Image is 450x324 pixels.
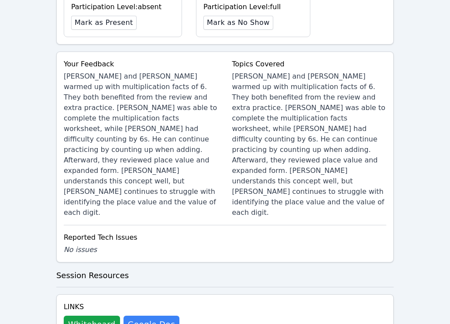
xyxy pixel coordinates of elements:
[56,269,394,282] h3: Session Resources
[64,232,386,243] div: Reported Tech Issues
[232,71,387,218] div: [PERSON_NAME] and [PERSON_NAME] warmed up with multiplication facts of 6. They both benefited fro...
[203,2,303,12] div: Participation Level: full
[64,302,179,312] h4: Links
[64,59,218,69] div: Your Feedback
[71,16,137,30] button: Mark as Present
[203,16,273,30] button: Mark as No Show
[71,2,175,12] div: Participation Level: absent
[64,71,218,218] div: [PERSON_NAME] and [PERSON_NAME] warmed up with multiplication facts of 6. They both benefited fro...
[232,59,387,69] div: Topics Covered
[64,245,97,254] span: No issues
